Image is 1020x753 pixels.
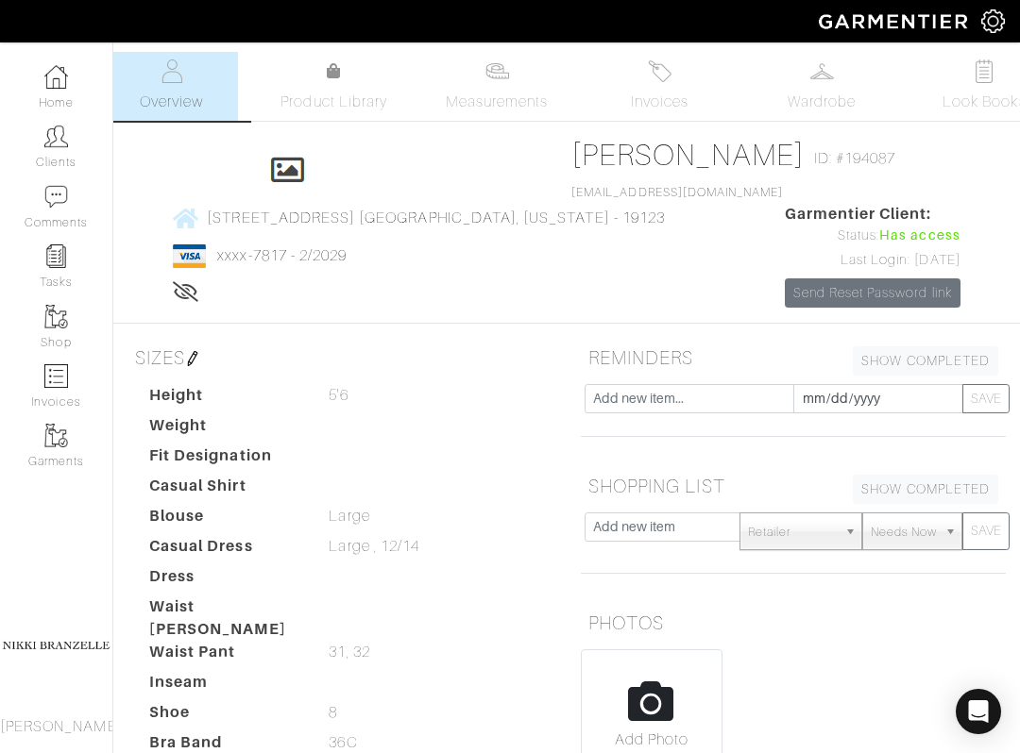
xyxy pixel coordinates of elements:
a: [STREET_ADDRESS] [GEOGRAPHIC_DATA], [US_STATE] - 19123 [173,206,665,229]
img: reminder-icon-8004d30b9f0a5d33ae49ab947aed9ed385cf756f9e5892f1edd6e32f2345188e.png [44,244,68,268]
img: basicinfo-40fd8af6dae0f16599ec9e87c0ef1c0a1fdea2edbe929e3d69a839185d80c458.svg [160,59,183,83]
a: xxxx-7817 - 2/2029 [217,247,347,264]
div: Status: [785,226,960,246]
span: Measurements [446,91,549,113]
img: garmentier-logo-header-white-b43fb05a5012e4ada735d5af1a66efaba907eab6374d6393d1fbf88cb4ef424d.png [809,5,981,38]
a: [EMAIL_ADDRESS][DOMAIN_NAME] [571,186,783,199]
span: 5'6 [329,384,348,407]
a: SHOW COMPLETED [853,475,998,504]
dt: Waist [PERSON_NAME] [135,595,314,641]
dt: Fit Designation [135,444,314,475]
span: Large , 12/14 [329,535,419,558]
span: 31, 32 [329,641,369,663]
span: Garmentier Client: [785,203,960,226]
dt: Inseam [135,671,314,701]
span: Large [329,505,369,527]
span: Needs Now [871,513,937,551]
img: orders-icon-0abe47150d42831381b5fb84f609e132dff9fe21cb692f30cb5eec754e2cba89.png [44,364,68,388]
img: pen-cf24a1663064a2ec1b9c1bd2387e9de7a2fa800b781884d57f21acf72779bad2.png [185,351,200,366]
img: clients-icon-6bae9207a08558b7cb47a8932f037763ab4055f8c8b6bfacd5dc20c3e0201464.png [44,125,68,148]
img: gear-icon-white-bd11855cb880d31180b6d7d6211b90ccbf57a29d726f0c71d8c61bd08dd39cc2.png [981,9,1005,33]
dt: Casual Shirt [135,475,314,505]
a: Measurements [431,52,564,121]
span: ID: #194087 [814,147,896,170]
a: Overview [106,52,238,121]
span: Invoices [631,91,688,113]
span: Retailer [748,513,837,551]
h5: SHOPPING LIST [581,467,1006,505]
a: Send Reset Password link [785,278,960,308]
span: 8 [329,701,337,724]
input: Add new item... [585,384,794,413]
img: visa-934b35602734be37eb7d5d7e5dbcd2044c359bf20a24dc3361ca3fa54326a8a7.png [173,244,206,268]
img: todo-9ac3debb85659649dc8f770b8b6100bb5dab4b48dedcbae339e5042a72dfd3cc.svg [973,59,996,83]
h5: REMINDERS [581,339,1006,376]
span: Product Library [280,91,387,113]
a: Product Library [268,60,400,113]
span: Wardrobe [788,91,856,113]
button: SAVE [962,384,1010,413]
button: SAVE [962,512,1010,550]
img: garments-icon-b7da505a4dc4fd61783c78ac3ca0ef83fa9d6f193b1c9dc38574b1d14d53ca28.png [44,424,68,447]
a: [PERSON_NAME] [571,138,805,172]
a: SHOW COMPLETED [853,346,998,376]
div: Open Intercom Messenger [956,689,1001,734]
dt: Casual Dress [135,535,314,565]
img: orders-27d20c2124de7fd6de4e0e44c1d41de31381a507db9b33961299e4e07d508b8c.svg [648,59,671,83]
a: Wardrobe [756,52,888,121]
div: Last Login: [DATE] [785,250,960,271]
input: Add new item [585,512,740,542]
dt: Height [135,384,314,414]
dt: Shoe [135,701,314,731]
dt: Dress [135,565,314,595]
h5: SIZES [127,339,552,376]
img: comment-icon-a0a6a9ef722e966f86d9cbdc48e553b5cf19dbc54f86b18d962a5391bc8f6eb6.png [44,185,68,209]
span: [STREET_ADDRESS] [GEOGRAPHIC_DATA], [US_STATE] - 19123 [207,209,665,226]
dt: Waist Pant [135,641,314,671]
img: dashboard-icon-dbcd8f5a0b271acd01030246c82b418ddd0df26cd7fceb0bd07c9910d44c42f6.png [44,65,68,89]
dt: Blouse [135,505,314,535]
h5: PHOTOS [581,604,1006,642]
dt: Weight [135,414,314,444]
a: Invoices [593,52,725,121]
img: measurements-466bbee1fd09ba9460f595b01e5d73f9e2bff037440d3c8f018324cb6cdf7a4a.svg [485,59,509,83]
img: wardrobe-487a4870c1b7c33e795ec22d11cfc2ed9d08956e64fb3008fe2437562e282088.svg [810,59,834,83]
span: Overview [140,91,203,113]
span: Has access [879,226,960,246]
img: garments-icon-b7da505a4dc4fd61783c78ac3ca0ef83fa9d6f193b1c9dc38574b1d14d53ca28.png [44,305,68,328]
